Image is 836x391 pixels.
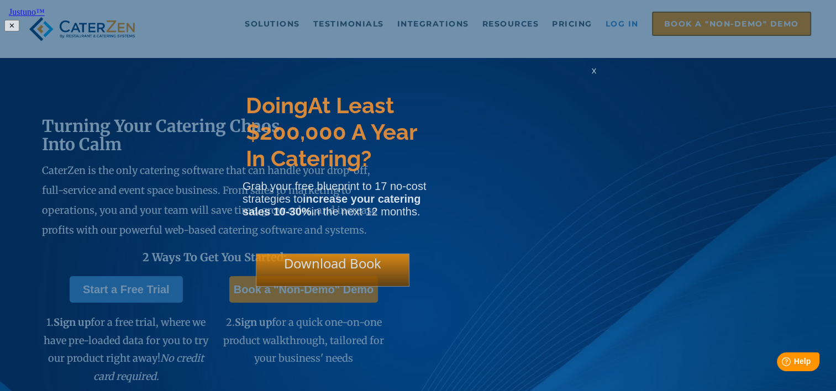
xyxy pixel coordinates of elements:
[738,348,824,379] iframe: Help widget launcher
[284,254,381,272] span: Download Book
[243,180,426,218] span: Grab your free blueprint to 17 no-cost strategies to in the next 12 months.
[585,65,603,87] div: x
[4,20,19,31] button: ✕
[256,253,409,287] div: Download Book
[592,65,596,76] span: x
[243,193,420,218] strong: increase your catering sales 10-30%
[246,92,417,171] span: At Least $200,000 A Year In Catering?
[246,92,308,118] span: Doing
